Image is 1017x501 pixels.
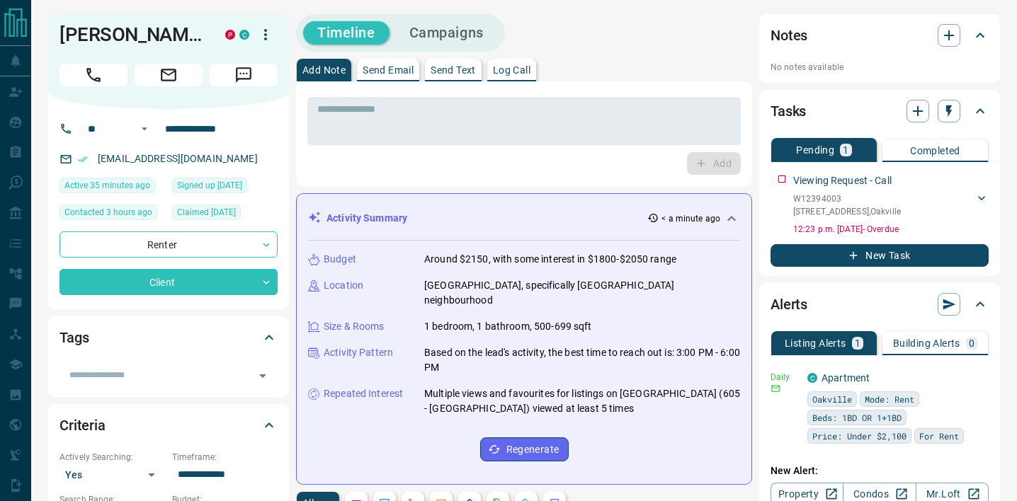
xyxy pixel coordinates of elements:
div: Mon Jun 15 2020 [172,178,278,197]
h2: Criteria [59,414,106,437]
button: New Task [771,244,989,267]
p: Repeated Interest [324,386,403,401]
p: New Alert: [771,463,989,478]
a: [EMAIL_ADDRESS][DOMAIN_NAME] [98,153,258,164]
div: Tue Jun 07 2022 [172,205,278,224]
span: Oakville [812,392,852,406]
a: Apartment [822,372,870,384]
div: Renter [59,231,278,258]
p: Log Call [493,65,530,75]
span: Claimed [DATE] [177,205,236,219]
div: Fri Sep 12 2025 [59,178,165,197]
span: For Rent [919,429,959,443]
span: Signed up [DATE] [177,178,242,192]
div: property.ca [225,30,235,40]
p: Timeframe: [172,451,278,463]
h2: Tasks [771,100,806,122]
span: Price: Under $2,100 [812,429,907,443]
p: Activity Pattern [324,345,393,360]
p: Pending [796,145,834,155]
p: 0 [969,338,975,348]
h1: [PERSON_NAME] [59,23,204,46]
h2: Alerts [771,293,807,316]
button: Regenerate [480,437,569,461]
button: Campaigns [395,21,498,45]
div: Fri Sep 12 2025 [59,205,165,224]
span: Contacted 3 hours ago [64,205,152,219]
button: Open [136,120,153,137]
span: Active 35 minutes ago [64,178,150,192]
p: Listing Alerts [785,338,846,348]
span: Mode: Rent [865,392,914,406]
span: Call [59,64,127,86]
p: Send Email [363,65,414,75]
p: Building Alerts [893,338,960,348]
p: Budget [324,252,356,267]
span: Message [210,64,278,86]
button: Timeline [303,21,390,45]
p: Daily [771,371,799,384]
svg: Email [771,384,780,393]
p: 1 bedroom, 1 bathroom, 500-699 sqft [424,319,592,334]
svg: Email Verified [78,154,88,164]
div: Criteria [59,408,278,442]
p: No notes available [771,61,989,74]
div: Client [59,269,278,295]
div: Tasks [771,94,989,128]
p: Viewing Request - Call [793,173,892,188]
button: Open [253,366,273,386]
p: [GEOGRAPHIC_DATA], specifically [GEOGRAPHIC_DATA] neighbourhood [424,278,740,308]
div: condos.ca [807,373,817,383]
p: Add Note [302,65,346,75]
p: Based on the lead's activity, the best time to reach out is: 3:00 PM - 6:00 PM [424,345,740,375]
div: W12394003[STREET_ADDRESS],Oakville [793,190,989,221]
div: Tags [59,321,278,355]
p: Multiple views and favourites for listings on [GEOGRAPHIC_DATA] (605 - [GEOGRAPHIC_DATA]) viewed ... [424,386,740,416]
p: Location [324,278,363,293]
h2: Tags [59,326,89,349]
p: Actively Searching: [59,451,165,463]
p: 12:23 p.m. [DATE] - Overdue [793,223,989,236]
h2: Notes [771,24,807,47]
p: Size & Rooms [324,319,385,334]
span: Email [135,64,203,86]
p: 1 [843,145,848,155]
div: condos.ca [239,30,249,40]
p: Send Text [431,65,476,75]
p: 1 [855,338,860,348]
p: Activity Summary [326,211,407,226]
div: Alerts [771,287,989,321]
p: W12394003 [793,192,901,205]
p: Completed [910,146,960,156]
p: [STREET_ADDRESS] , Oakville [793,205,901,218]
div: Notes [771,18,989,52]
div: Yes [59,463,165,486]
p: < a minute ago [661,212,720,225]
span: Beds: 1BD OR 1+1BD [812,410,902,425]
p: Around $2150, with some interest in $1800-$2050 range [424,252,676,267]
div: Activity Summary< a minute ago [308,205,740,231]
